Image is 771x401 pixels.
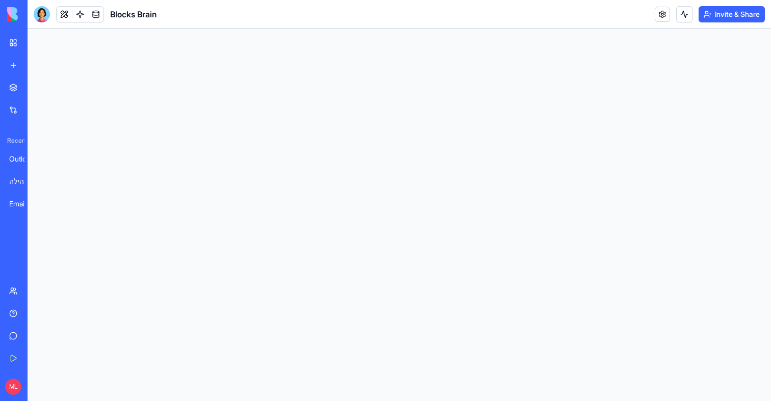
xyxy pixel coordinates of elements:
div: Email Sequence Generator [9,199,38,209]
span: Blocks Brain [110,8,157,20]
a: תיאטרון הקהילה [3,171,44,192]
span: ML [5,379,21,395]
div: Outlook [9,154,38,164]
a: Outlook [3,149,44,169]
div: תיאטרון הקהילה [9,176,38,186]
button: Invite & Share [699,6,765,22]
img: logo [7,7,70,21]
a: Email Sequence Generator [3,194,44,214]
span: Recent [3,137,24,145]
